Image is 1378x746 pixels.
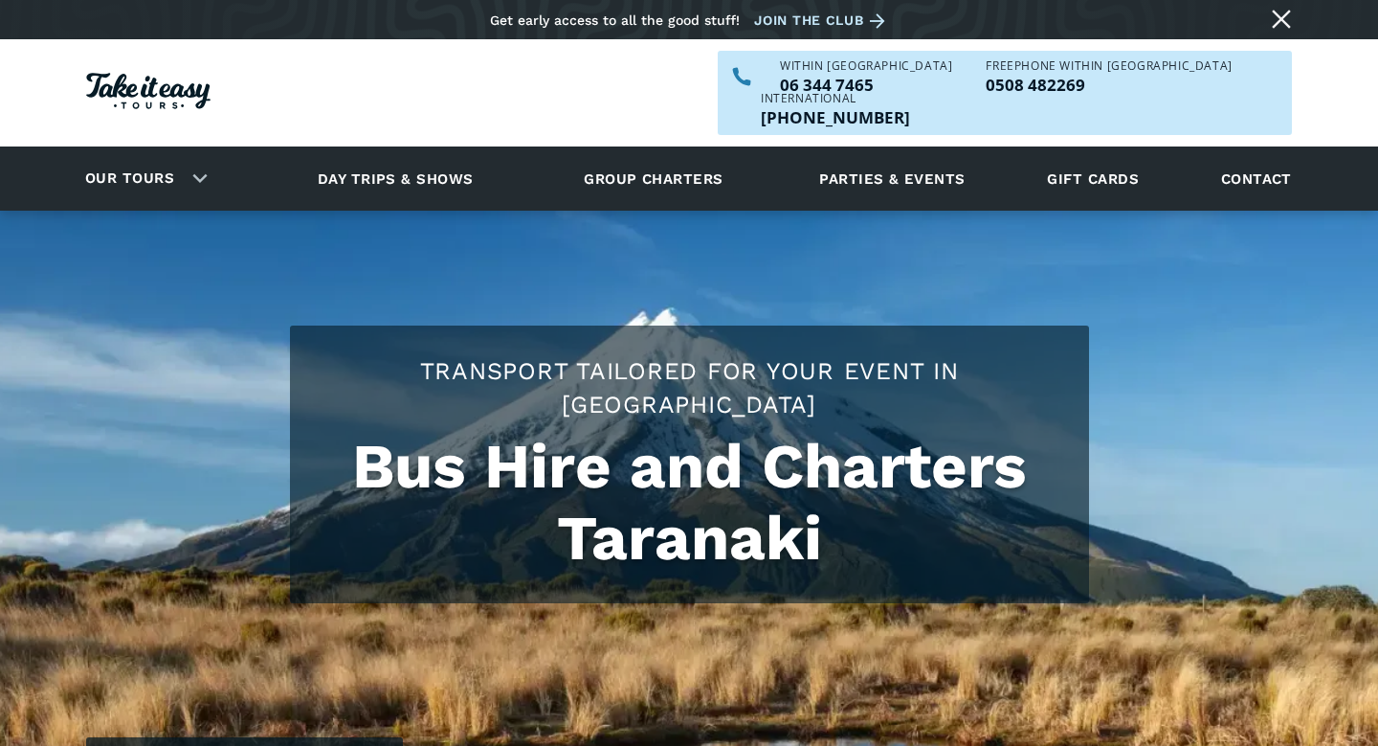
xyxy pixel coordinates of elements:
[309,431,1070,575] h1: Bus Hire and Charters Taranaki
[1037,152,1148,205] a: Gift cards
[761,93,910,104] div: International
[810,152,974,205] a: Parties & events
[309,354,1070,421] h2: Transport tailored for your event in [GEOGRAPHIC_DATA]
[780,77,952,93] a: Call us within NZ on 063447465
[62,152,222,205] div: Our tours
[986,77,1232,93] p: 0508 482269
[780,60,952,72] div: WITHIN [GEOGRAPHIC_DATA]
[761,109,910,125] p: [PHONE_NUMBER]
[986,60,1232,72] div: Freephone WITHIN [GEOGRAPHIC_DATA]
[71,156,189,201] a: Our tours
[86,73,211,109] img: Take it easy Tours logo
[560,152,746,205] a: Group charters
[294,152,498,205] a: Day trips & shows
[1266,4,1297,34] a: Close message
[761,109,910,125] a: Call us outside of NZ on +6463447465
[986,77,1232,93] a: Call us freephone within NZ on 0508482269
[1211,152,1301,205] a: Contact
[754,9,892,33] a: Join the club
[490,12,740,28] div: Get early access to all the good stuff!
[780,77,952,93] p: 06 344 7465
[86,63,211,124] a: Homepage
